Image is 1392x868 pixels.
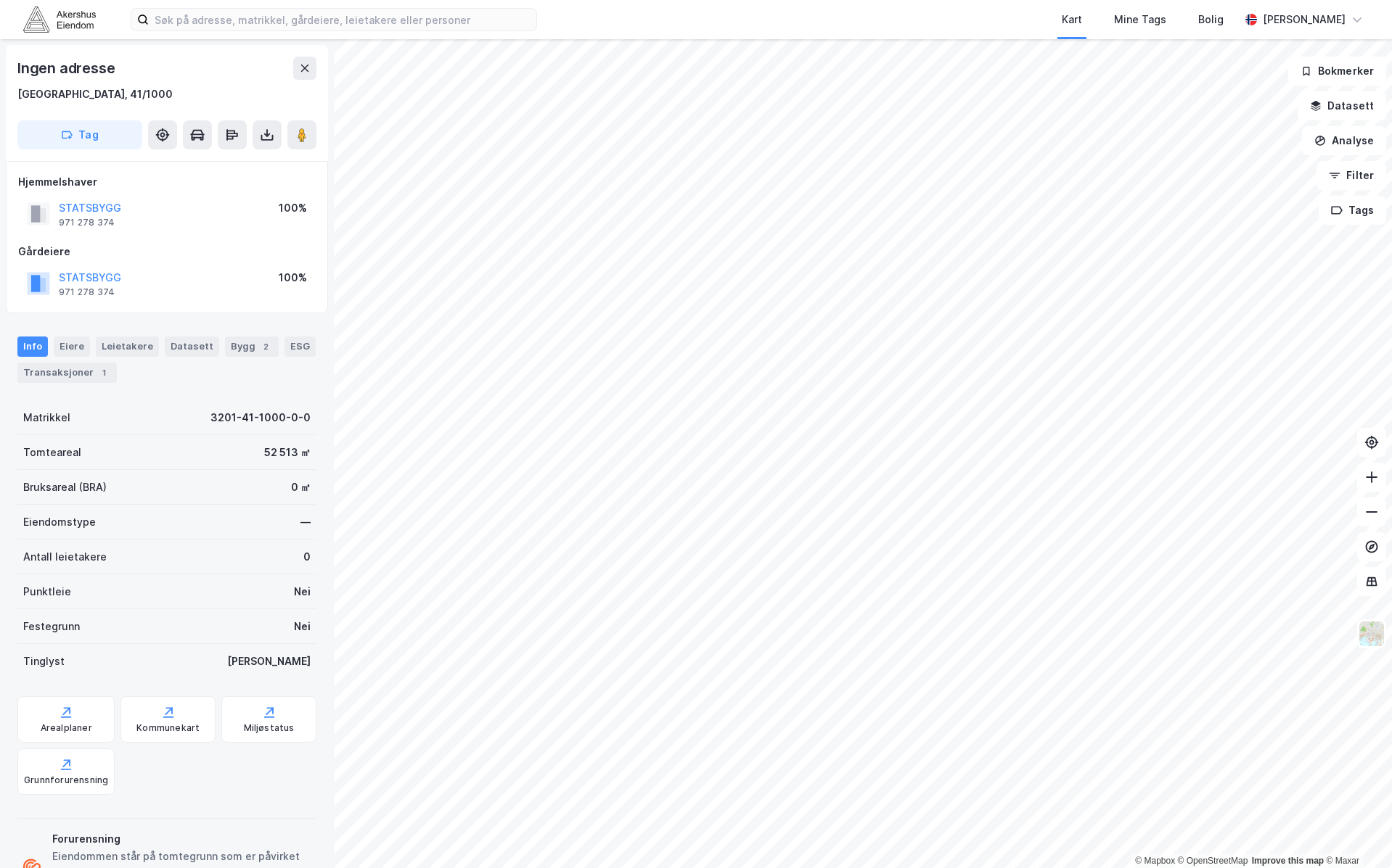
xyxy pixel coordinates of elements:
button: Datasett [1298,91,1386,120]
div: 100% [279,199,307,217]
div: Bruksareal (BRA) [23,479,107,496]
div: Eiere [54,336,90,357]
div: — [300,513,311,531]
div: Nei [294,618,311,635]
input: Søk på adresse, matrikkel, gårdeiere, leietakere eller personer [149,9,536,30]
div: 0 [303,548,311,566]
div: Mine Tags [1114,11,1166,28]
div: Antall leietakere [23,548,107,566]
div: 52 513 ㎡ [264,444,311,461]
div: ESG [284,336,316,357]
button: Tags [1319,196,1386,225]
div: [PERSON_NAME] [227,653,311,670]
div: Punktleie [23,583,71,600]
div: Bygg [225,336,279,357]
div: Forurensning [52,830,311,848]
div: Info [17,336,48,357]
div: 100% [279,269,307,286]
div: Gårdeiere [18,243,316,260]
div: Matrikkel [23,409,70,426]
div: 1 [97,365,111,380]
div: Tomteareal [23,444,81,461]
div: Kommunekart [136,722,200,734]
button: Filter [1317,161,1386,190]
div: Festegrunn [23,618,80,635]
div: Nei [294,583,311,600]
div: Eiendomstype [23,513,96,531]
button: Bokmerker [1288,57,1386,86]
div: Ingen adresse [17,57,118,80]
div: 3201-41-1000-0-0 [210,409,311,426]
button: Tag [17,120,142,149]
div: Arealplaner [41,722,92,734]
div: Kontrollprogram for chat [1319,798,1392,868]
a: Improve this map [1252,856,1324,866]
div: 971 278 374 [59,286,115,298]
div: [PERSON_NAME] [1263,11,1346,28]
div: 0 ㎡ [291,479,311,496]
div: Hjemmelshaver [18,173,316,191]
button: Analyse [1302,126,1386,155]
img: Z [1358,620,1385,648]
div: Miljøstatus [244,722,295,734]
a: Mapbox [1135,856,1175,866]
div: Grunnforurensning [24,774,108,786]
div: [GEOGRAPHIC_DATA], 41/1000 [17,86,173,103]
div: 971 278 374 [59,217,115,228]
div: Tinglyst [23,653,65,670]
img: akershus-eiendom-logo.9091f326c980b4bce74ccdd9f866810c.svg [23,7,96,32]
a: OpenStreetMap [1178,856,1248,866]
div: Datasett [165,336,219,357]
div: Transaksjoner [17,363,117,383]
iframe: Chat Widget [1319,798,1392,868]
div: Kart [1062,11,1082,28]
div: Leietakere [96,336,159,357]
div: 2 [258,339,273,354]
div: Bolig [1198,11,1224,28]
